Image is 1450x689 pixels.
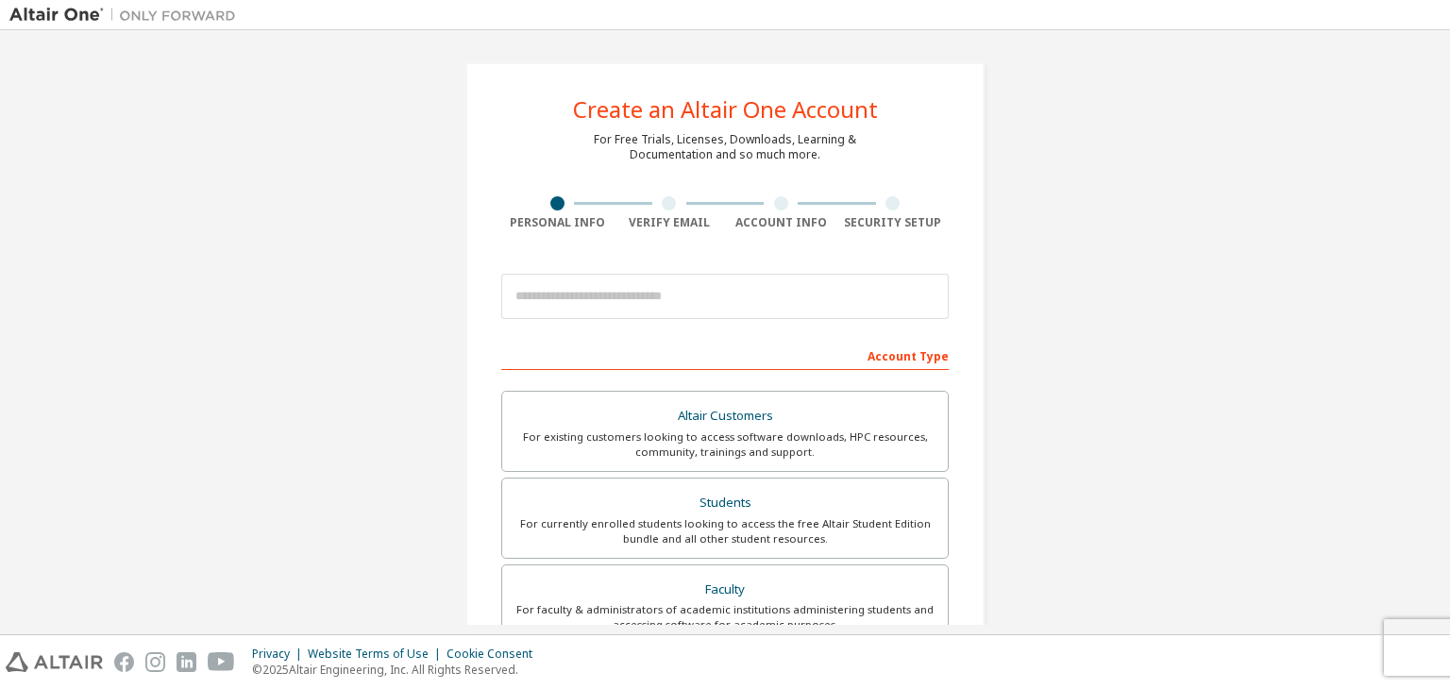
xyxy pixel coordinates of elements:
[725,215,837,230] div: Account Info
[514,403,936,429] div: Altair Customers
[447,647,544,662] div: Cookie Consent
[145,652,165,672] img: instagram.svg
[6,652,103,672] img: altair_logo.svg
[308,647,447,662] div: Website Terms of Use
[514,577,936,603] div: Faculty
[177,652,196,672] img: linkedin.svg
[252,662,544,678] p: © 2025 Altair Engineering, Inc. All Rights Reserved.
[514,490,936,516] div: Students
[573,98,878,121] div: Create an Altair One Account
[208,652,235,672] img: youtube.svg
[514,429,936,460] div: For existing customers looking to access software downloads, HPC resources, community, trainings ...
[501,215,614,230] div: Personal Info
[9,6,245,25] img: Altair One
[594,132,856,162] div: For Free Trials, Licenses, Downloads, Learning & Documentation and so much more.
[614,215,726,230] div: Verify Email
[501,340,949,370] div: Account Type
[837,215,950,230] div: Security Setup
[114,652,134,672] img: facebook.svg
[514,516,936,546] div: For currently enrolled students looking to access the free Altair Student Edition bundle and all ...
[252,647,308,662] div: Privacy
[514,602,936,632] div: For faculty & administrators of academic institutions administering students and accessing softwa...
